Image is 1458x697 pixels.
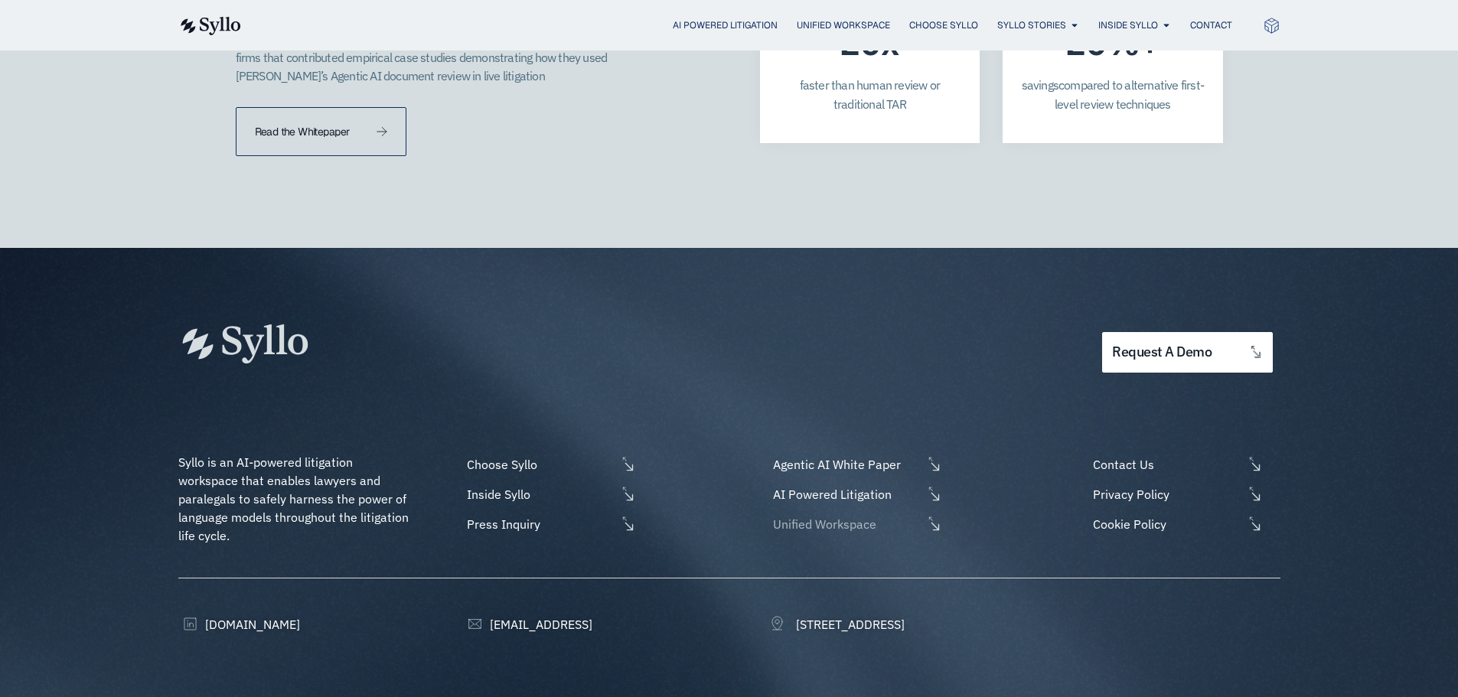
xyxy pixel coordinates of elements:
[272,18,1232,33] div: Menu Toggle
[673,18,778,32] a: AI Powered Litigation
[463,515,636,533] a: Press Inquiry
[769,455,922,474] span: Agentic AI White Paper
[1065,33,1107,51] span: 20
[1089,515,1242,533] span: Cookie Policy
[272,18,1232,33] nav: Menu
[1107,33,1160,51] span: %+
[769,455,942,474] a: Agentic AI White Paper
[1190,18,1232,32] a: Contact
[463,455,616,474] span: Choose Syllo
[769,485,942,503] a: AI Powered Litigation
[178,615,300,633] a: [DOMAIN_NAME]
[1089,455,1280,474] a: Contact Us
[255,126,350,137] span: Read the Whitepaper
[463,615,592,633] a: [EMAIL_ADDRESS]
[1055,77,1204,112] span: compared to alternative first-level review techniques
[236,107,407,156] a: Read the Whitepaper
[178,17,241,35] img: syllo
[881,33,899,51] span: x
[792,615,905,633] span: [STREET_ADDRESS]
[178,454,412,543] span: Syllo is an AI-powered litigation workspace that enables lawyers and paralegals to safely harness...
[1102,332,1272,373] a: request a demo
[997,18,1066,32] a: Syllo Stories
[1089,515,1280,533] a: Cookie Policy
[769,615,905,633] a: [STREET_ADDRESS]
[769,485,922,503] span: AI Powered Litigation
[909,18,978,32] a: Choose Syllo
[1022,77,1058,93] span: savings
[201,615,300,633] span: [DOMAIN_NAME]
[486,615,592,633] span: [EMAIL_ADDRESS]
[463,485,636,503] a: Inside Syllo
[840,33,881,51] span: 20
[1098,18,1158,32] a: Inside Syllo
[463,455,636,474] a: Choose Syllo
[1112,345,1212,360] span: request a demo
[463,485,616,503] span: Inside Syllo
[1089,455,1242,474] span: Contact Us
[1089,485,1280,503] a: Privacy Policy
[797,18,890,32] a: Unified Workspace
[769,515,942,533] a: Unified Workspace
[769,515,922,533] span: Unified Workspace
[1089,485,1242,503] span: Privacy Policy
[800,77,940,112] span: faster than human review or traditional TAR
[463,515,616,533] span: Press Inquiry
